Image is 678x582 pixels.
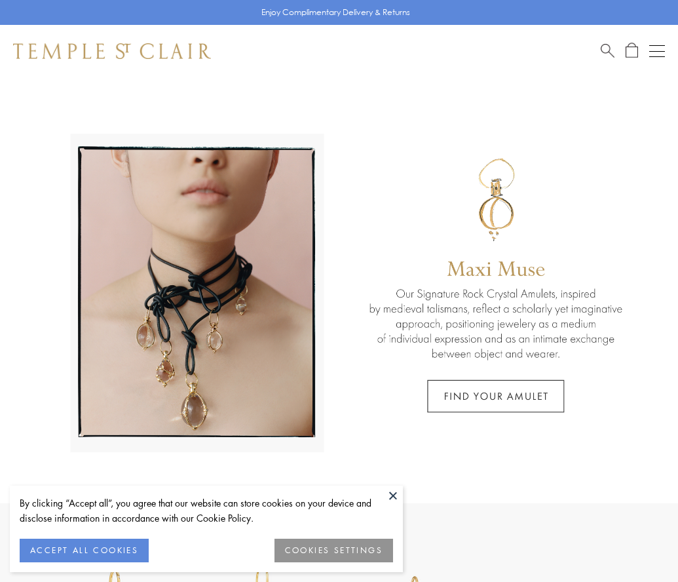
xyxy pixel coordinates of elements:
img: Temple St. Clair [13,43,211,59]
button: Open navigation [649,43,665,59]
p: Enjoy Complimentary Delivery & Returns [261,6,410,19]
button: ACCEPT ALL COOKIES [20,539,149,562]
a: Open Shopping Bag [626,43,638,59]
div: By clicking “Accept all”, you agree that our website can store cookies on your device and disclos... [20,495,393,526]
button: COOKIES SETTINGS [274,539,393,562]
a: Search [601,43,614,59]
